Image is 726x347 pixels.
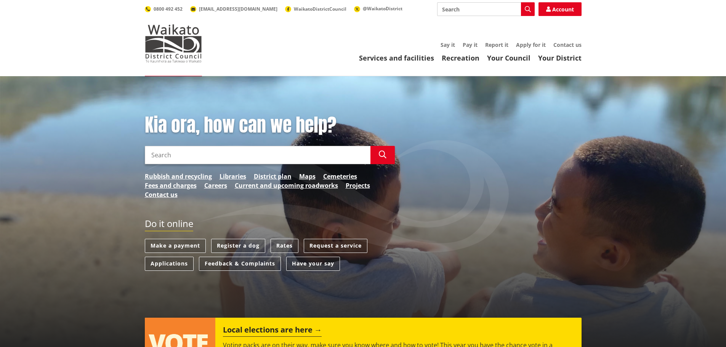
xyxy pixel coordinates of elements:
[271,239,298,253] a: Rates
[145,6,183,12] a: 0800 492 452
[145,114,395,136] h1: Kia ora, how can we help?
[363,5,402,12] span: @WaikatoDistrict
[220,172,246,181] a: Libraries
[235,181,338,190] a: Current and upcoming roadworks
[145,239,206,253] a: Make a payment
[204,181,227,190] a: Careers
[145,218,193,232] h2: Do it online
[354,5,402,12] a: @WaikatoDistrict
[199,6,277,12] span: [EMAIL_ADDRESS][DOMAIN_NAME]
[254,172,292,181] a: District plan
[463,41,478,48] a: Pay it
[145,172,212,181] a: Rubbish and recycling
[359,53,434,62] a: Services and facilities
[286,257,340,271] a: Have your say
[199,257,281,271] a: Feedback & Complaints
[145,190,178,199] a: Contact us
[145,181,197,190] a: Fees and charges
[145,24,202,62] img: Waikato District Council - Te Kaunihera aa Takiwaa o Waikato
[441,41,455,48] a: Say it
[154,6,183,12] span: 0800 492 452
[304,239,367,253] a: Request a service
[145,146,370,164] input: Search input
[346,181,370,190] a: Projects
[437,2,535,16] input: Search input
[285,6,346,12] a: WaikatoDistrictCouncil
[553,41,582,48] a: Contact us
[211,239,265,253] a: Register a dog
[516,41,546,48] a: Apply for it
[299,172,316,181] a: Maps
[145,257,194,271] a: Applications
[485,41,508,48] a: Report it
[538,53,582,62] a: Your District
[538,2,582,16] a: Account
[323,172,357,181] a: Cemeteries
[294,6,346,12] span: WaikatoDistrictCouncil
[442,53,479,62] a: Recreation
[487,53,530,62] a: Your Council
[190,6,277,12] a: [EMAIL_ADDRESS][DOMAIN_NAME]
[223,325,322,337] h2: Local elections are here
